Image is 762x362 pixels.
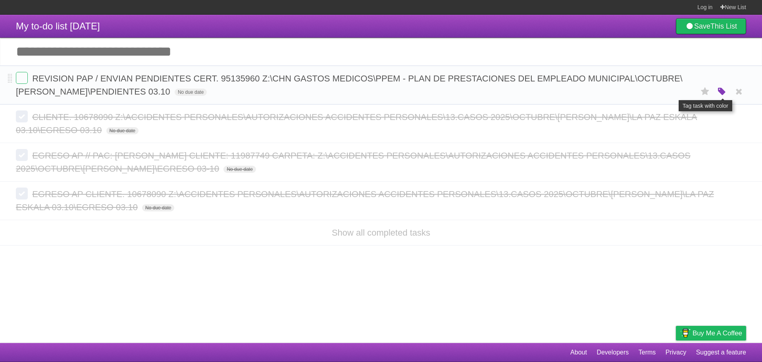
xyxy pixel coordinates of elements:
[693,326,742,340] span: Buy me a coffee
[16,112,697,135] span: CLIENTE. 10678090 Z:\ACCIDENTES PERSONALES\AUTORIZACIONES ACCIDENTES PERSONALES\13.CASOS 2025\OCT...
[332,228,430,238] a: Show all completed tasks
[16,189,714,212] span: EGRESO AP CLIENTE. 10678090 Z:\ACCIDENTES PERSONALES\AUTORIZACIONES ACCIDENTES PERSONALES\13.CASO...
[16,110,28,122] label: Done
[223,166,256,173] span: No due date
[16,149,28,161] label: Done
[698,85,713,98] label: Star task
[16,188,28,199] label: Done
[16,21,100,31] span: My to-do list [DATE]
[676,18,746,34] a: SaveThis List
[106,127,139,134] span: No due date
[639,345,656,360] a: Terms
[696,345,746,360] a: Suggest a feature
[16,72,28,84] label: Done
[175,89,207,96] span: No due date
[16,151,691,174] span: EGRESO AP // PAC: [PERSON_NAME] CLIENTE: 11987749 CARPETA: Z:\ACCIDENTES PERSONALES\AUTORIZACIONE...
[570,345,587,360] a: About
[710,22,737,30] b: This List
[666,345,686,360] a: Privacy
[680,326,691,340] img: Buy me a coffee
[142,204,174,211] span: No due date
[676,326,746,341] a: Buy me a coffee
[16,74,683,97] span: REVISION PAP / ENVIAN PENDIENTES CERT. 95135960 Z:\CHN GASTOS MEDICOS\PPEM - PLAN DE PRESTACIONES...
[597,345,629,360] a: Developers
